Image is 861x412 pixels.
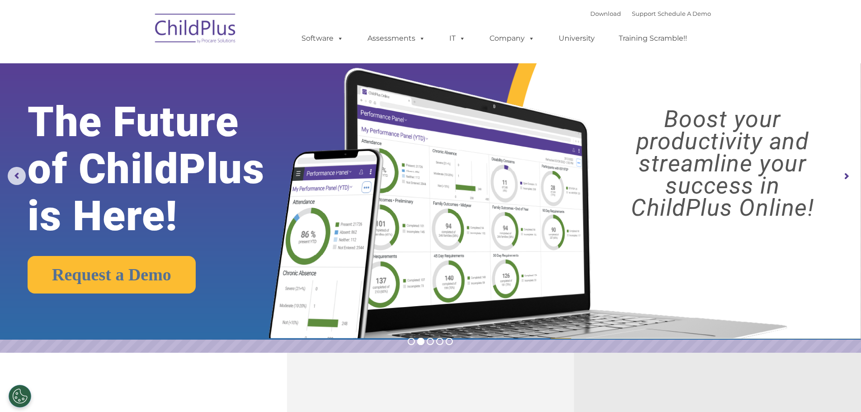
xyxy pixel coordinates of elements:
a: University [550,29,604,47]
a: Support [632,10,656,17]
span: Last name [126,60,153,66]
rs-layer: Boost your productivity and streamline your success in ChildPlus Online! [595,108,850,219]
a: Company [480,29,544,47]
a: Software [292,29,353,47]
font: | [590,10,711,17]
rs-layer: The Future of ChildPlus is Here! [28,99,302,240]
a: Schedule A Demo [658,10,711,17]
a: Training Scramble!! [610,29,696,47]
a: IT [440,29,475,47]
span: Phone number [126,97,164,104]
a: Download [590,10,621,17]
a: Request a Demo [28,256,196,294]
button: Cookies Settings [9,385,31,407]
img: ChildPlus by Procare Solutions [151,7,241,52]
a: Assessments [358,29,434,47]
